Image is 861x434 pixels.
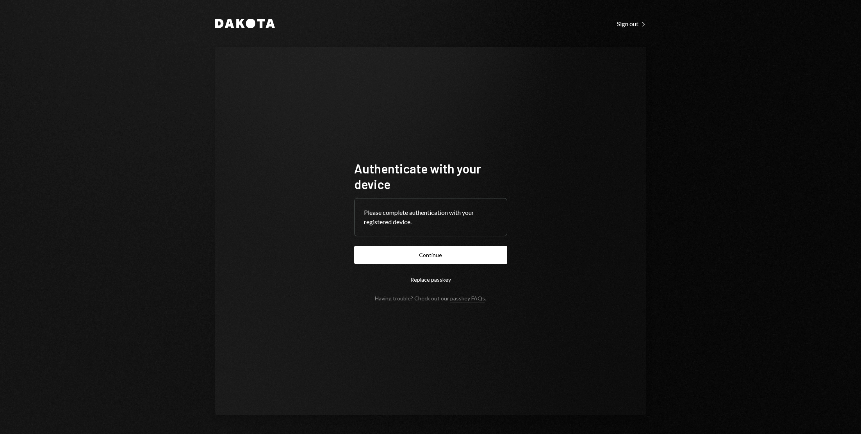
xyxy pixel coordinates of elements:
[450,295,485,302] a: passkey FAQs
[354,161,507,192] h1: Authenticate with your device
[617,20,646,28] div: Sign out
[617,19,646,28] a: Sign out
[375,295,486,302] div: Having trouble? Check out our .
[364,208,497,227] div: Please complete authentication with your registered device.
[354,246,507,264] button: Continue
[354,270,507,289] button: Replace passkey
